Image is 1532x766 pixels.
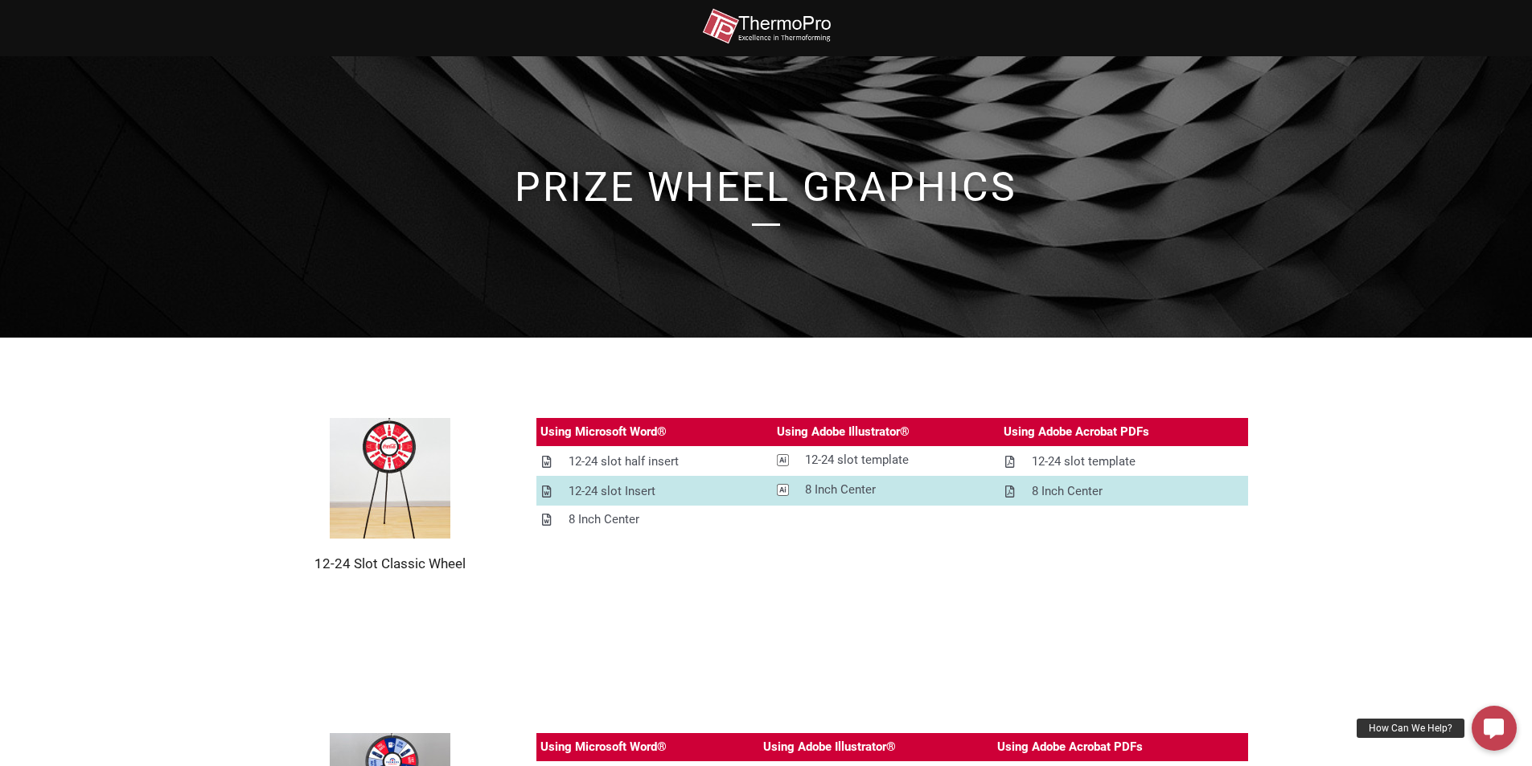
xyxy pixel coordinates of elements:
h2: 12-24 Slot Classic Wheel [284,555,496,572]
a: 12-24 slot template [773,446,1000,474]
div: 12-24 slot half insert [569,452,679,472]
div: Using Microsoft Word® [540,422,667,442]
div: Using Adobe Illustrator® [777,422,910,442]
div: 12-24 slot template [805,450,909,470]
h1: prize Wheel Graphics [308,167,1225,207]
div: Using Adobe Acrobat PDFs [997,737,1143,757]
a: How Can We Help? [1472,706,1517,751]
a: 12-24 slot half insert [536,448,773,476]
div: Using Adobe Acrobat PDFs [1004,422,1149,442]
div: 8 Inch Center [569,510,639,530]
a: 12-24 slot template [1000,448,1248,476]
div: Using Microsoft Word® [540,737,667,757]
a: 8 Inch Center [536,506,773,534]
div: Using Adobe Illustrator® [763,737,896,757]
a: 12-24 slot Insert [536,477,773,506]
a: 8 Inch Center [773,476,1000,504]
div: 8 Inch Center [805,480,876,500]
a: 8 Inch Center [1000,477,1248,506]
div: How Can We Help? [1357,719,1464,738]
div: 12-24 slot template [1032,452,1136,472]
img: thermopro-logo-non-iso [702,8,831,44]
div: 12-24 slot Insert [569,481,655,502]
div: 8 Inch Center [1032,481,1103,502]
